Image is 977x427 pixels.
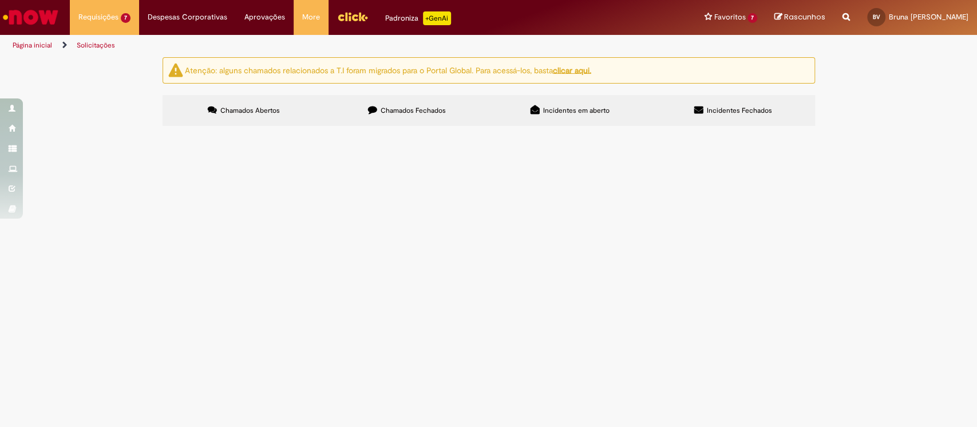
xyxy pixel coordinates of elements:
[707,106,772,115] span: Incidentes Fechados
[185,65,591,75] ng-bind-html: Atenção: alguns chamados relacionados a T.I foram migrados para o Portal Global. Para acessá-los,...
[381,106,446,115] span: Chamados Fechados
[553,65,591,75] a: clicar aqui.
[714,11,745,23] span: Favoritos
[13,41,52,50] a: Página inicial
[747,13,757,23] span: 7
[889,12,968,22] span: Bruna [PERSON_NAME]
[543,106,610,115] span: Incidentes em aberto
[77,41,115,50] a: Solicitações
[385,11,451,25] div: Padroniza
[9,35,643,56] ul: Trilhas de página
[148,11,227,23] span: Despesas Corporativas
[78,11,118,23] span: Requisições
[244,11,285,23] span: Aprovações
[1,6,60,29] img: ServiceNow
[302,11,320,23] span: More
[423,11,451,25] p: +GenAi
[121,13,130,23] span: 7
[784,11,825,22] span: Rascunhos
[337,8,368,25] img: click_logo_yellow_360x200.png
[873,13,880,21] span: BV
[774,12,825,23] a: Rascunhos
[220,106,280,115] span: Chamados Abertos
